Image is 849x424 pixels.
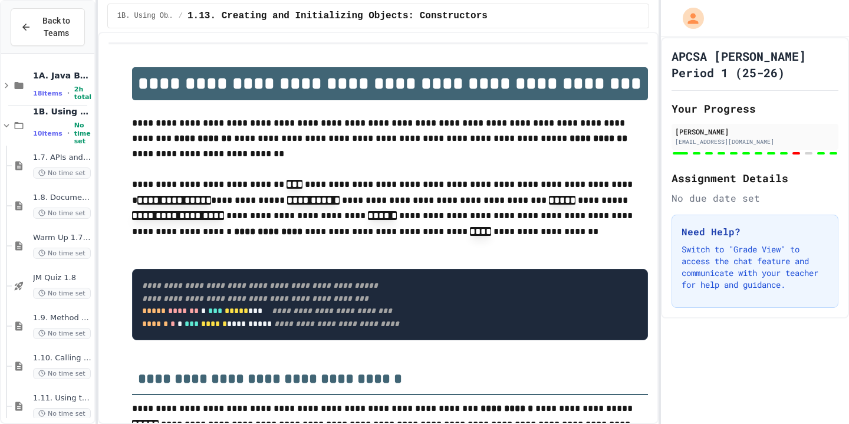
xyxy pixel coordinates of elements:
span: 1.10. Calling Class Methods [33,353,92,363]
span: 1A. Java Basics [33,70,92,81]
h3: Need Help? [682,225,828,239]
h2: Your Progress [672,100,838,117]
span: 10 items [33,130,62,137]
span: 1.9. Method Signatures [33,313,92,323]
span: 1B. Using Objects [33,106,92,117]
p: Switch to "Grade View" to access the chat feature and communicate with your teacher for help and ... [682,244,828,291]
span: / [179,11,183,21]
span: 1.13. Creating and Initializing Objects: Constructors [187,9,488,23]
span: No time set [33,408,91,419]
span: • [67,88,70,98]
span: Warm Up 1.7-1.8 [33,233,92,243]
span: No time set [33,167,91,179]
span: No time set [33,288,91,299]
div: My Account [670,5,707,32]
div: [PERSON_NAME] [675,126,835,137]
span: JM Quiz 1.8 [33,273,92,283]
span: Back to Teams [38,15,75,40]
span: 1.11. Using the Math Class [33,393,92,403]
span: 2h total [74,86,92,101]
span: 1.7. APIs and Libraries [33,153,92,163]
h2: Assignment Details [672,170,838,186]
span: 18 items [33,90,62,97]
span: No time set [33,208,91,219]
div: No due date set [672,191,838,205]
h1: APCSA [PERSON_NAME] Period 1 (25-26) [672,48,838,81]
span: 1.8. Documentation with Comments and Preconditions [33,193,92,203]
button: Back to Teams [11,8,85,46]
span: No time set [33,368,91,379]
span: No time set [33,328,91,339]
span: No time set [33,248,91,259]
span: No time set [74,121,92,145]
span: 1B. Using Objects [117,11,174,21]
span: • [67,129,70,138]
div: [EMAIL_ADDRESS][DOMAIN_NAME] [675,137,835,146]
